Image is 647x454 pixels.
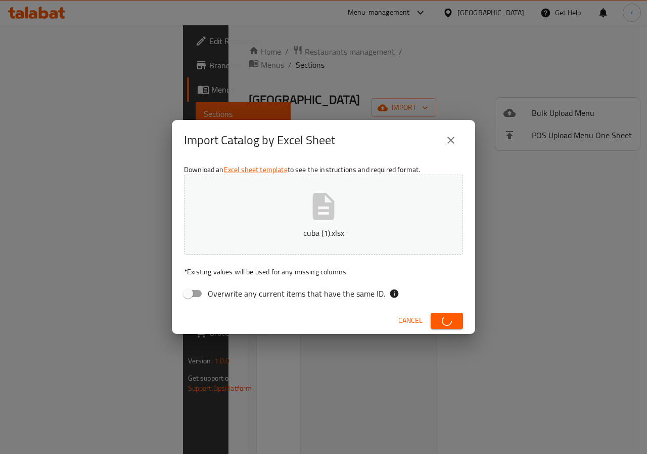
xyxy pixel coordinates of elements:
[208,287,385,300] span: Overwrite any current items that have the same ID.
[184,267,463,277] p: Existing values will be used for any missing columns.
[389,288,399,299] svg: If the overwrite option isn't selected, then the items that match an existing ID will be ignored ...
[224,163,288,176] a: Excel sheet template
[184,175,463,255] button: cuba (1).xlsx
[184,132,335,148] h2: Import Catalog by Excel Sheet
[172,160,475,307] div: Download an to see the instructions and required format.
[398,314,423,327] span: Cancel
[439,128,463,152] button: close
[200,227,447,239] p: cuba (1).xlsx
[394,311,427,330] button: Cancel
